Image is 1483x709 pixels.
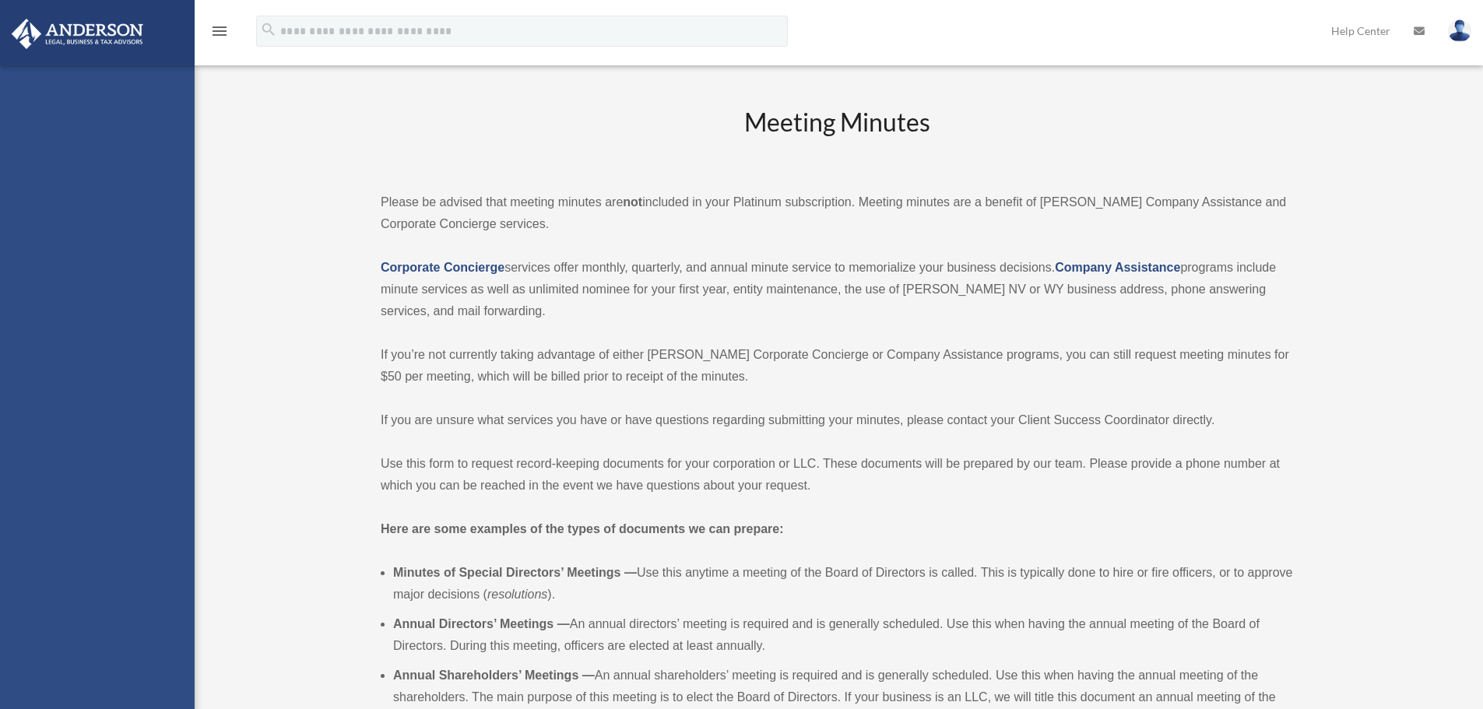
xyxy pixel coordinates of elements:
[210,27,229,40] a: menu
[210,22,229,40] i: menu
[381,191,1293,235] p: Please be advised that meeting minutes are included in your Platinum subscription. Meeting minute...
[1448,19,1471,42] img: User Pic
[381,257,1293,322] p: services offer monthly, quarterly, and annual minute service to memorialize your business decisio...
[623,195,642,209] strong: not
[393,562,1293,605] li: Use this anytime a meeting of the Board of Directors is called. This is typically done to hire or...
[381,261,504,274] a: Corporate Concierge
[393,566,637,579] b: Minutes of Special Directors’ Meetings —
[381,522,784,535] strong: Here are some examples of the types of documents we can prepare:
[393,613,1293,657] li: An annual directors’ meeting is required and is generally scheduled. Use this when having the ann...
[393,669,595,682] b: Annual Shareholders’ Meetings —
[381,105,1293,170] h2: Meeting Minutes
[381,409,1293,431] p: If you are unsure what services you have or have questions regarding submitting your minutes, ple...
[393,617,570,630] b: Annual Directors’ Meetings —
[7,19,148,49] img: Anderson Advisors Platinum Portal
[381,344,1293,388] p: If you’re not currently taking advantage of either [PERSON_NAME] Corporate Concierge or Company A...
[1055,261,1180,274] a: Company Assistance
[260,21,277,38] i: search
[487,588,547,601] em: resolutions
[381,453,1293,497] p: Use this form to request record-keeping documents for your corporation or LLC. These documents wi...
